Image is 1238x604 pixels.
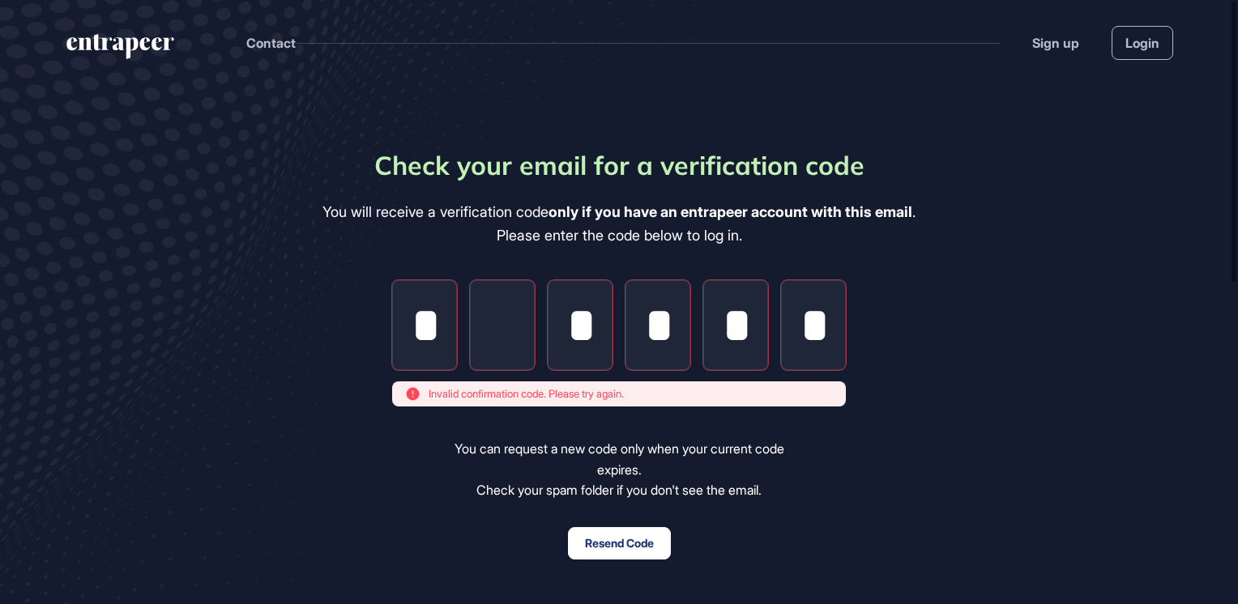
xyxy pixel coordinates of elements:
[1112,26,1173,60] a: Login
[1032,33,1079,53] a: Sign up
[246,32,296,53] button: Contact
[549,203,912,220] b: only if you have an entrapeer account with this email
[322,201,916,248] div: You will receive a verification code . Please enter the code below to log in.
[432,439,807,501] div: You can request a new code only when your current code expires. Check your spam folder if you don...
[65,34,176,65] a: entrapeer-logo
[374,146,864,185] div: Check your email for a verification code
[568,527,671,559] button: Resend Code
[429,386,624,402] span: Invalid confirmation code. Please try again.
